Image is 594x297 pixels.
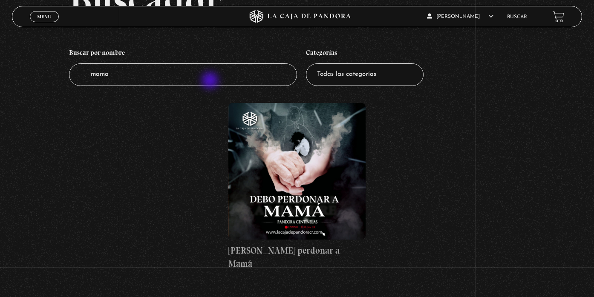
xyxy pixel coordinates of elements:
a: Buscar [507,14,527,20]
span: Cerrar [34,21,54,27]
h4: [PERSON_NAME] perdonar a Mamá [228,244,365,271]
a: View your shopping cart [553,11,564,22]
h4: Categorías [306,44,424,64]
span: [PERSON_NAME] [427,14,493,19]
h4: Buscar por nombre [69,44,297,64]
span: Menu [37,14,51,19]
a: [PERSON_NAME] perdonar a Mamá [228,103,365,271]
